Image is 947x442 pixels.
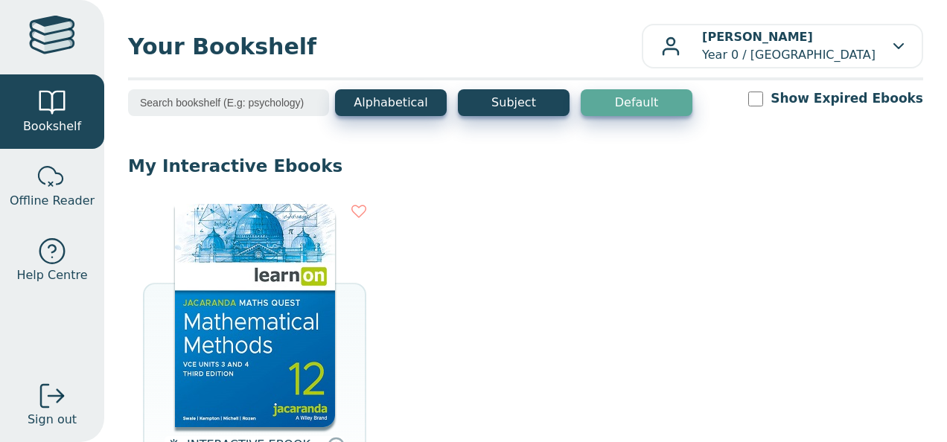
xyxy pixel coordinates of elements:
label: Show Expired Ebooks [771,89,923,108]
span: Offline Reader [10,192,95,210]
span: Sign out [28,411,77,429]
b: [PERSON_NAME] [702,30,813,44]
span: Bookshelf [23,118,81,135]
input: Search bookshelf (E.g: psychology) [128,89,329,116]
span: Help Centre [16,266,87,284]
img: 7f36df1b-30bd-4b3c-87ed-c8cc42c4d22f.jpg [175,204,335,427]
span: Your Bookshelf [128,30,642,63]
p: My Interactive Ebooks [128,155,923,177]
button: Subject [458,89,570,116]
button: Default [581,89,692,116]
button: Alphabetical [335,89,447,116]
p: Year 0 / [GEOGRAPHIC_DATA] [702,28,876,64]
button: [PERSON_NAME]Year 0 / [GEOGRAPHIC_DATA] [642,24,923,68]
